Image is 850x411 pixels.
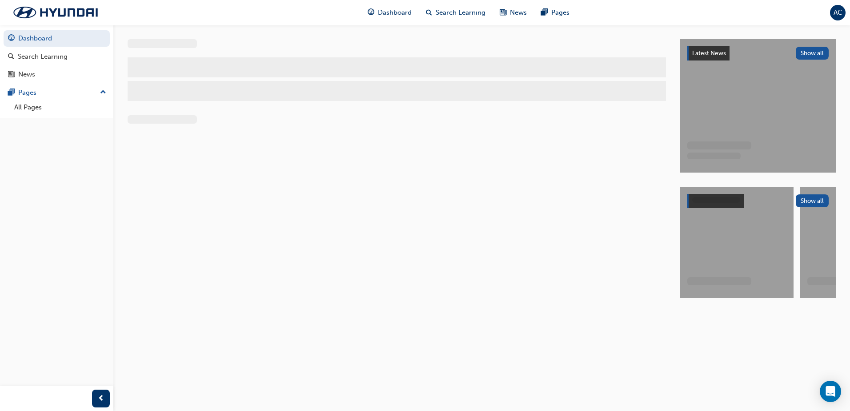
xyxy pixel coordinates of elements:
[419,4,493,22] a: search-iconSearch Learning
[500,7,506,18] span: news-icon
[493,4,534,22] a: news-iconNews
[834,8,842,18] span: AC
[11,101,110,114] a: All Pages
[18,69,35,80] div: News
[830,5,846,20] button: AC
[8,71,15,79] span: news-icon
[541,7,548,18] span: pages-icon
[4,85,110,101] button: Pages
[534,4,577,22] a: pages-iconPages
[687,194,829,208] a: Show all
[820,381,841,402] div: Open Intercom Messenger
[4,30,110,47] a: Dashboard
[510,8,527,18] span: News
[368,7,374,18] span: guage-icon
[4,3,107,22] img: Trak
[18,88,36,98] div: Pages
[4,28,110,85] button: DashboardSearch LearningNews
[361,4,419,22] a: guage-iconDashboard
[18,52,68,62] div: Search Learning
[378,8,412,18] span: Dashboard
[692,49,726,57] span: Latest News
[426,7,432,18] span: search-icon
[551,8,569,18] span: Pages
[436,8,485,18] span: Search Learning
[4,48,110,65] a: Search Learning
[100,87,106,98] span: up-icon
[4,66,110,83] a: News
[687,46,829,60] a: Latest NewsShow all
[8,89,15,97] span: pages-icon
[796,47,829,60] button: Show all
[8,35,15,43] span: guage-icon
[796,194,829,207] button: Show all
[8,53,14,61] span: search-icon
[98,393,104,404] span: prev-icon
